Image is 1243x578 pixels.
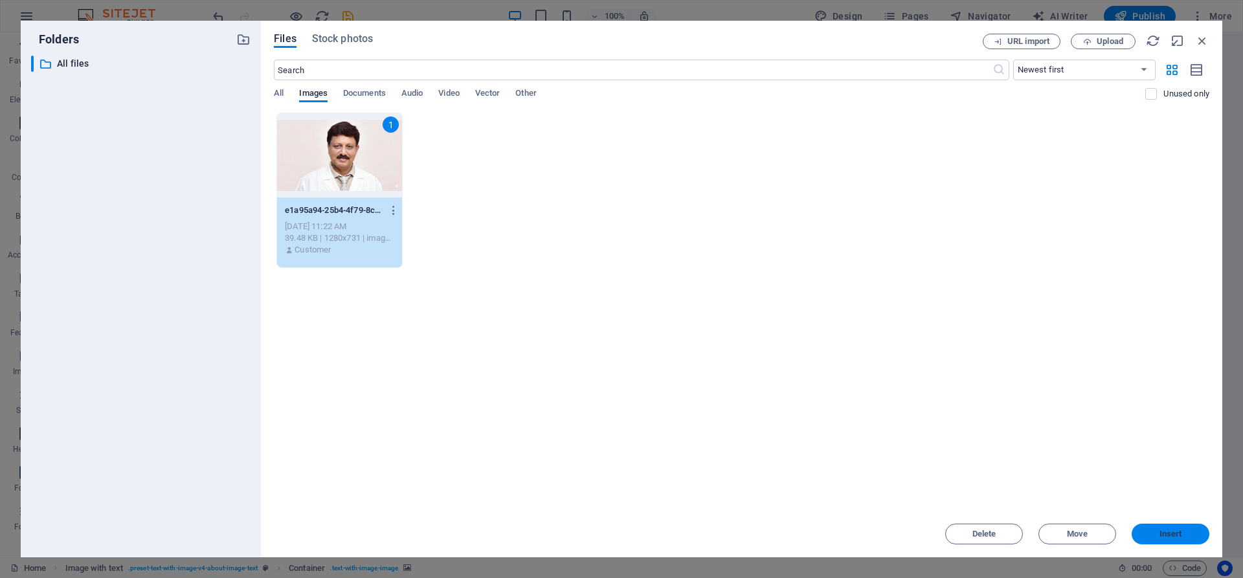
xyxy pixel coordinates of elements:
span: Other [515,85,536,104]
button: URL import [983,34,1060,49]
div: 39.48 KB | 1280x731 | image/jpeg [285,232,394,244]
span: All [274,85,284,104]
span: Delete [972,530,996,538]
span: [PHONE_NUMBER] [23,408,113,423]
span: Images [299,85,328,104]
i: Minimize [1170,34,1185,48]
i: Close [1195,34,1209,48]
span: Files [274,31,297,47]
a: [EMAIL_ADDRESS][DOMAIN_NAME] [27,430,195,445]
p: Folders [31,31,79,48]
div: ​ [31,56,34,72]
span: 00000 [224,383,253,397]
div: [DATE] 11:22 AM [285,221,394,232]
span: URL import [1007,38,1049,45]
button: Delete [945,524,1023,544]
input: Search [274,60,992,80]
span: [STREET_ADDRESS] [23,383,116,397]
span: Documents [343,85,386,104]
p: , [23,382,612,397]
span: Stock photos [312,31,373,47]
span: Move [1067,530,1088,538]
span: Insert [1159,530,1182,538]
button: Insert [1132,524,1209,544]
button: Upload [1071,34,1136,49]
i: Create new folder [236,32,251,47]
button: Move [1038,524,1116,544]
span: Vector [475,85,500,104]
p: Displays only files that are not in use on the website. Files added during this session can still... [1163,88,1209,100]
p: e1a95a94-25b4-4f79-8cec-9981f3e6eb52-HUbFrKzwXorxygqxSPGrIw.JPG [285,205,382,216]
p: Customer [295,244,331,256]
span: Upload [1097,38,1123,45]
p: All files [57,56,227,71]
span: Audio [401,85,423,104]
span: [GEOGRAPHIC_DATA] [118,383,221,397]
span: Video [438,85,459,104]
i: Reload [1146,34,1160,48]
div: 1 [383,117,399,133]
